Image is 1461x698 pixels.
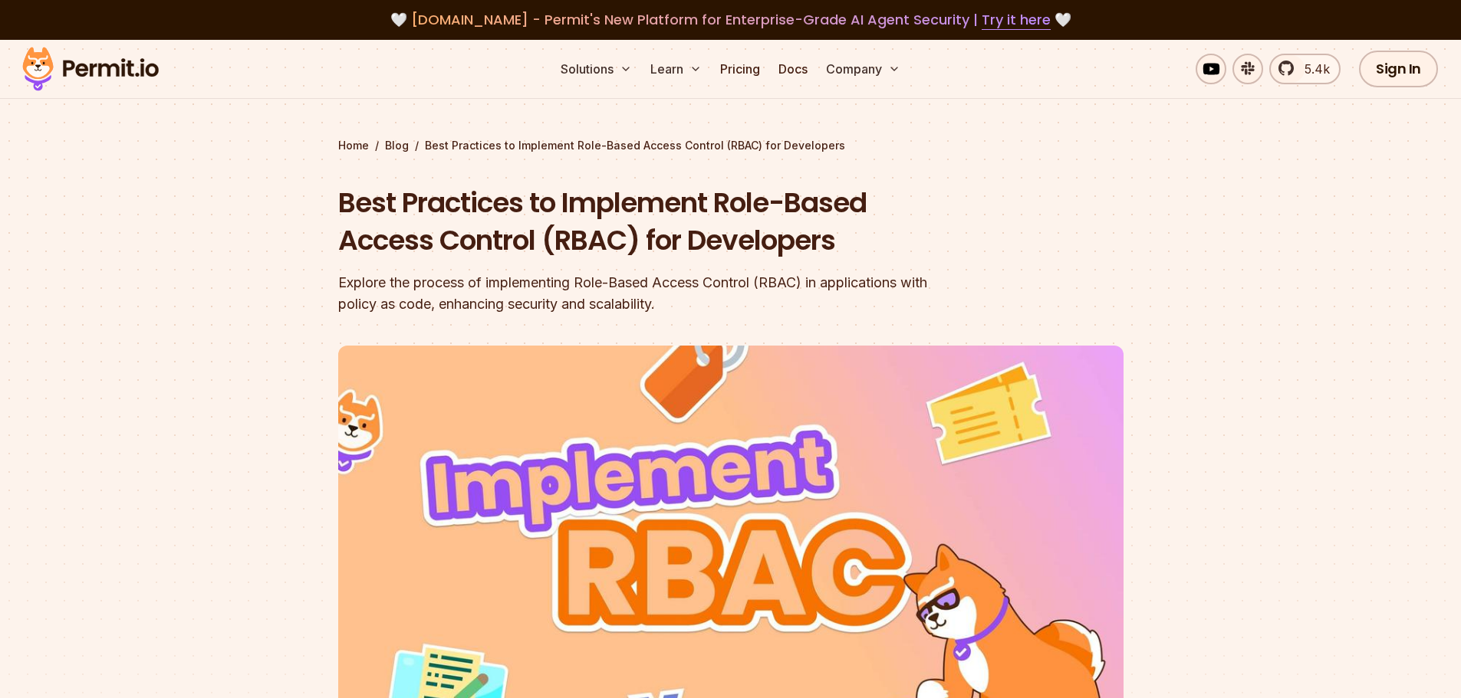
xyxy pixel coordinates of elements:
h1: Best Practices to Implement Role-Based Access Control (RBAC) for Developers [338,184,927,260]
img: Permit logo [15,43,166,95]
a: Home [338,138,369,153]
span: [DOMAIN_NAME] - Permit's New Platform for Enterprise-Grade AI Agent Security | [411,10,1051,29]
button: Learn [644,54,708,84]
button: Solutions [554,54,638,84]
a: Try it here [982,10,1051,30]
a: Sign In [1359,51,1438,87]
a: Docs [772,54,814,84]
div: Explore the process of implementing Role-Based Access Control (RBAC) in applications with policy ... [338,272,927,315]
a: Blog [385,138,409,153]
button: Company [820,54,907,84]
div: / / [338,138,1124,153]
a: 5.4k [1269,54,1341,84]
div: 🤍 🤍 [37,9,1424,31]
a: Pricing [714,54,766,84]
span: 5.4k [1295,60,1330,78]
